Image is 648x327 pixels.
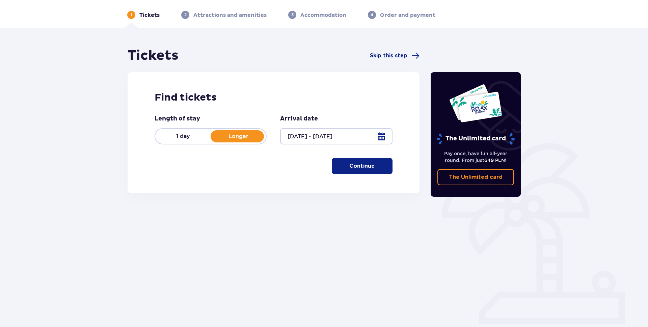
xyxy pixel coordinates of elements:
p: Longer [211,133,266,140]
span: Skip this step [370,52,407,59]
a: The Unlimited card [437,169,514,185]
div: 3Accommodation [288,11,346,19]
button: Continue [332,158,393,174]
p: The Unlimited card [449,173,503,181]
p: Attractions and amenities [193,11,267,19]
img: Two entry cards to Suntago with the word 'UNLIMITED RELAX', featuring a white background with tro... [449,84,503,123]
div: 1Tickets [127,11,160,19]
div: 2Attractions and amenities [181,11,267,19]
p: Length of stay [155,115,200,123]
p: Arrival date [280,115,318,123]
a: Skip this step [370,52,420,60]
p: The Unlimited card [436,133,515,145]
p: 2 [184,12,187,18]
p: 4 [371,12,373,18]
p: 1 day [155,133,211,140]
p: Continue [349,162,375,170]
div: 4Order and payment [368,11,435,19]
h1: Tickets [128,47,179,64]
p: 1 [131,12,132,18]
p: Pay once, have fun all-year round. From just ! [437,150,514,164]
p: Order and payment [380,11,435,19]
h2: Find tickets [155,91,393,104]
span: 649 PLN [484,158,505,163]
p: Tickets [139,11,160,19]
p: Accommodation [300,11,346,19]
p: 3 [291,12,294,18]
